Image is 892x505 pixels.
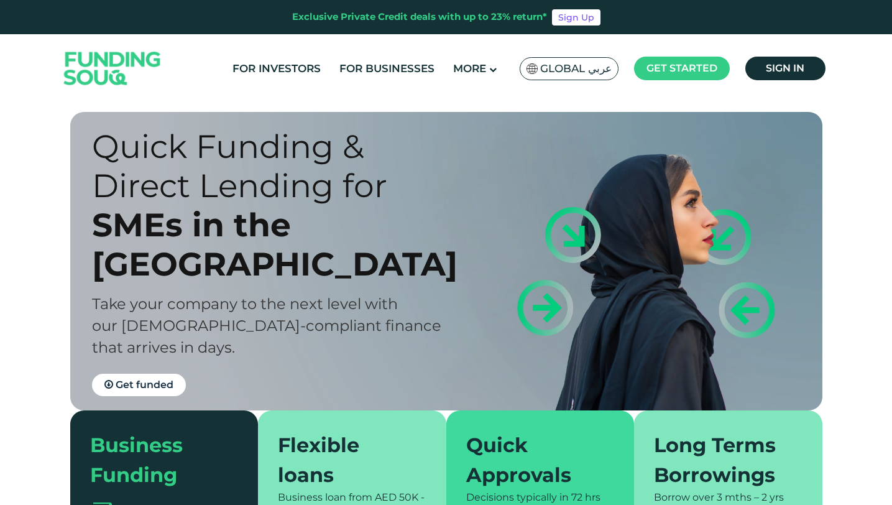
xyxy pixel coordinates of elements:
[552,9,600,25] a: Sign Up
[540,62,612,76] span: Global عربي
[526,63,538,74] img: SA Flag
[571,491,600,503] span: 72 hrs
[92,295,441,356] span: Take your company to the next level with our [DEMOGRAPHIC_DATA]-compliant finance that arrives in...
[717,491,784,503] span: 3 mths – 2 yrs
[336,58,438,79] a: For Businesses
[466,491,569,503] span: Decisions typically in
[229,58,324,79] a: For Investors
[745,57,825,80] a: Sign in
[278,430,412,490] div: Flexible loans
[766,62,804,74] span: Sign in
[654,430,788,490] div: Long Terms Borrowings
[52,37,173,100] img: Logo
[116,379,173,391] span: Get funded
[453,62,486,75] span: More
[292,10,547,24] div: Exclusive Private Credit deals with up to 23% return*
[92,205,468,284] div: SMEs in the [GEOGRAPHIC_DATA]
[92,127,468,205] div: Quick Funding & Direct Lending for
[92,374,186,396] a: Get funded
[654,491,714,503] span: Borrow over
[90,430,224,490] div: Business Funding
[466,430,600,490] div: Quick Approvals
[646,62,717,74] span: Get started
[278,491,372,503] span: Business loan from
